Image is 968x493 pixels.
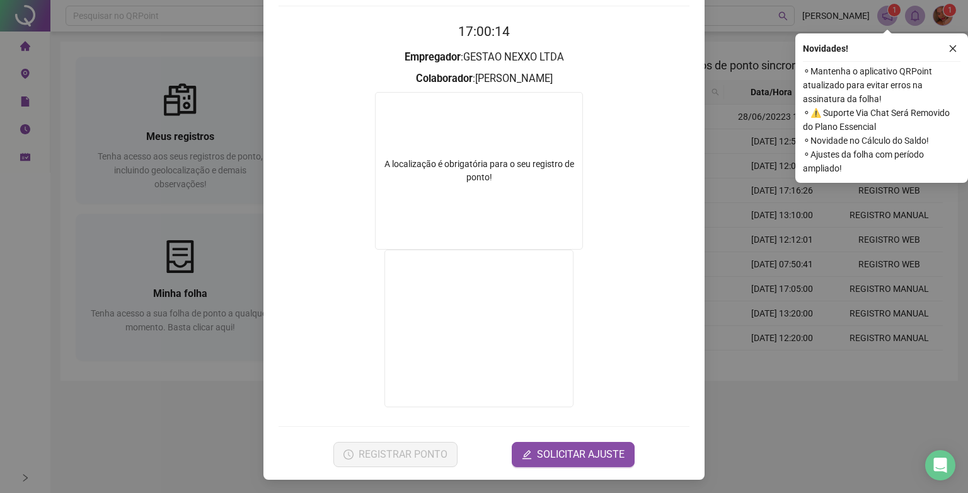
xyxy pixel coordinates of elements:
[803,42,848,55] span: Novidades !
[803,106,960,134] span: ⚬ ⚠️ Suporte Via Chat Será Removido do Plano Essencial
[279,49,689,66] h3: : GESTAO NEXXO LTDA
[803,134,960,148] span: ⚬ Novidade no Cálculo do Saldo!
[376,158,582,184] div: A localização é obrigatória para o seu registro de ponto!
[522,449,532,460] span: edit
[458,24,510,39] time: 17:00:14
[803,64,960,106] span: ⚬ Mantenha o aplicativo QRPoint atualizado para evitar erros na assinatura da folha!
[333,442,458,467] button: REGISTRAR PONTO
[948,44,957,53] span: close
[512,442,635,467] button: editSOLICITAR AJUSTE
[537,447,625,462] span: SOLICITAR AJUSTE
[405,51,461,63] strong: Empregador
[803,148,960,175] span: ⚬ Ajustes da folha com período ampliado!
[279,71,689,87] h3: : [PERSON_NAME]
[925,450,955,480] div: Open Intercom Messenger
[416,72,473,84] strong: Colaborador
